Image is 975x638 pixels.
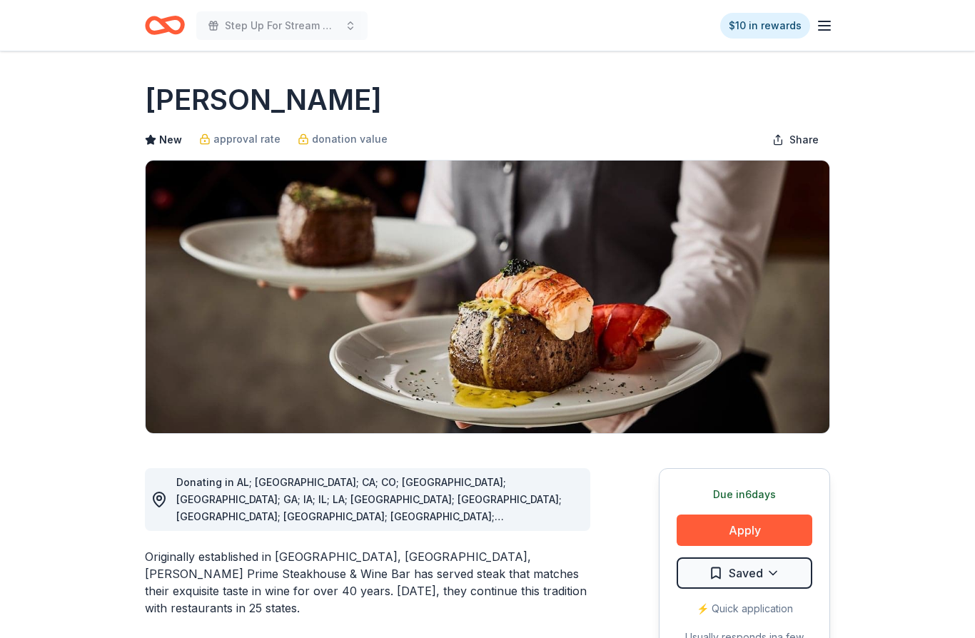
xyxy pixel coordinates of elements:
button: Saved [677,557,812,589]
h1: [PERSON_NAME] [145,80,382,120]
span: approval rate [213,131,281,148]
button: Share [761,126,830,154]
span: donation value [312,131,388,148]
div: Originally established in [GEOGRAPHIC_DATA], [GEOGRAPHIC_DATA], [PERSON_NAME] Prime Steakhouse & ... [145,548,590,617]
span: Share [789,131,819,148]
button: Step Up For Stream Gift Basket Raffle [196,11,368,40]
a: donation value [298,131,388,148]
span: New [159,131,182,148]
a: approval rate [199,131,281,148]
div: ⚡️ Quick application [677,600,812,617]
div: Due in 6 days [677,486,812,503]
span: Step Up For Stream Gift Basket Raffle [225,17,339,34]
span: Saved [729,564,763,582]
span: Donating in AL; [GEOGRAPHIC_DATA]; CA; CO; [GEOGRAPHIC_DATA]; [GEOGRAPHIC_DATA]; GA; IA; IL; LA; ... [176,476,562,574]
button: Apply [677,515,812,546]
img: Image for Fleming's [146,161,829,433]
a: Home [145,9,185,42]
a: $10 in rewards [720,13,810,39]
